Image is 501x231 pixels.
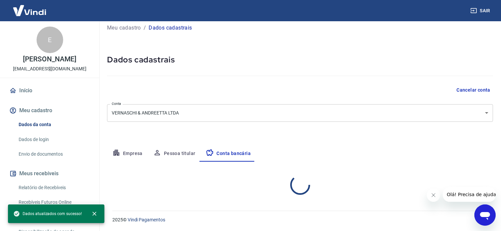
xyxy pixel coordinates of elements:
a: Recebíveis Futuros Online [16,195,91,209]
div: E [37,27,63,53]
a: Vindi Pagamentos [128,217,165,222]
p: 2025 © [112,216,485,223]
label: Conta [112,101,121,106]
a: Meu cadastro [107,24,141,32]
iframe: Mensagem da empresa [443,187,496,202]
div: VERNASCHI & ANDREETTA LTDA [107,104,493,122]
button: Empresa [107,146,148,162]
img: Vindi [8,0,51,21]
button: Cancelar conta [454,84,493,96]
h5: Dados cadastrais [107,54,493,65]
button: Meus recebíveis [8,166,91,181]
a: Relatório de Recebíveis [16,181,91,194]
button: Conta bancária [200,146,256,162]
p: Dados cadastrais [149,24,192,32]
p: [EMAIL_ADDRESS][DOMAIN_NAME] [13,65,86,72]
p: [PERSON_NAME] [23,56,76,63]
p: / [144,24,146,32]
a: Início [8,83,91,98]
button: Sair [469,5,493,17]
button: Pessoa titular [148,146,201,162]
a: Envio de documentos [16,147,91,161]
span: Dados atualizados com sucesso! [13,210,82,217]
iframe: Fechar mensagem [427,189,440,202]
iframe: Botão para abrir a janela de mensagens [474,204,496,226]
a: Dados da conta [16,118,91,131]
button: close [87,206,102,221]
a: Dados de login [16,133,91,146]
button: Meu cadastro [8,103,91,118]
span: Olá! Precisa de ajuda? [4,5,56,10]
